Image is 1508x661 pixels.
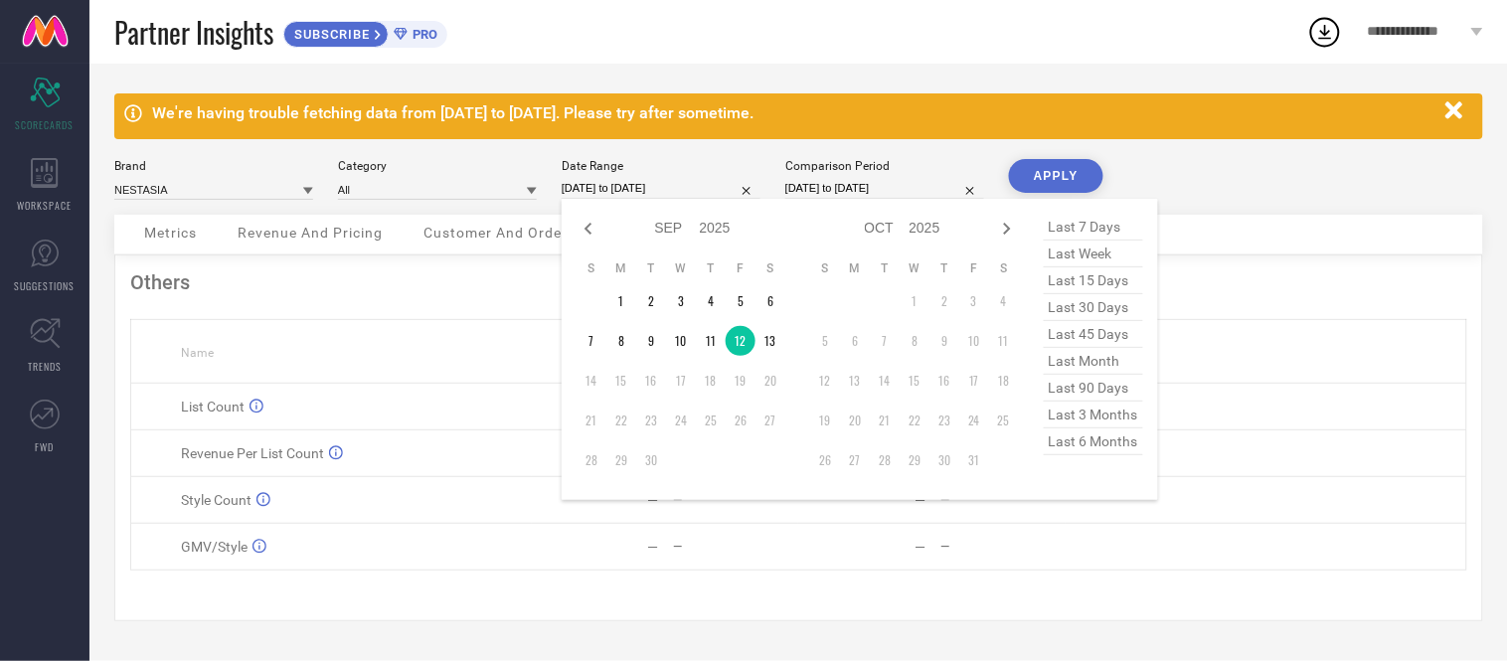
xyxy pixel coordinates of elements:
[181,399,245,414] span: List Count
[810,326,840,356] td: Sun Oct 05 2025
[1044,348,1143,375] span: last month
[152,103,1435,122] div: We're having trouble fetching data from [DATE] to [DATE]. Please try after sometime.
[606,286,636,316] td: Mon Sep 01 2025
[929,406,959,435] td: Thu Oct 23 2025
[989,406,1019,435] td: Sat Oct 25 2025
[959,286,989,316] td: Fri Oct 03 2025
[696,260,726,276] th: Thursday
[726,326,755,356] td: Fri Sep 12 2025
[915,492,925,508] div: —
[785,178,984,199] input: Select comparison period
[1044,428,1143,455] span: last 6 months
[726,366,755,396] td: Fri Sep 19 2025
[1044,214,1143,241] span: last 7 days
[995,217,1019,241] div: Next month
[900,406,929,435] td: Wed Oct 22 2025
[577,445,606,475] td: Sun Sep 28 2025
[666,286,696,316] td: Wed Sep 03 2025
[181,492,251,508] span: Style Count
[900,260,929,276] th: Wednesday
[1044,321,1143,348] span: last 45 days
[114,12,273,53] span: Partner Insights
[726,286,755,316] td: Fri Sep 05 2025
[929,326,959,356] td: Thu Oct 09 2025
[674,493,798,507] div: —
[900,445,929,475] td: Wed Oct 29 2025
[840,366,870,396] td: Mon Oct 13 2025
[606,260,636,276] th: Monday
[181,539,248,555] span: GMV/Style
[636,366,666,396] td: Tue Sep 16 2025
[755,326,785,356] td: Sat Sep 13 2025
[1044,294,1143,321] span: last 30 days
[840,406,870,435] td: Mon Oct 20 2025
[810,366,840,396] td: Sun Oct 12 2025
[18,198,73,213] span: WORKSPACE
[940,493,1065,507] div: —
[666,366,696,396] td: Wed Sep 17 2025
[959,366,989,396] td: Fri Oct 17 2025
[562,159,760,173] div: Date Range
[238,225,383,241] span: Revenue And Pricing
[1044,375,1143,402] span: last 90 days
[840,445,870,475] td: Mon Oct 27 2025
[606,445,636,475] td: Mon Sep 29 2025
[929,366,959,396] td: Thu Oct 16 2025
[606,406,636,435] td: Mon Sep 22 2025
[840,260,870,276] th: Monday
[666,406,696,435] td: Wed Sep 24 2025
[959,260,989,276] th: Friday
[562,178,760,199] input: Select date range
[130,270,1467,294] div: Others
[696,326,726,356] td: Thu Sep 11 2025
[696,406,726,435] td: Thu Sep 25 2025
[15,278,76,293] span: SUGGESTIONS
[870,326,900,356] td: Tue Oct 07 2025
[989,286,1019,316] td: Sat Oct 04 2025
[1044,267,1143,294] span: last 15 days
[1009,159,1103,193] button: APPLY
[1044,241,1143,267] span: last week
[929,286,959,316] td: Thu Oct 02 2025
[959,326,989,356] td: Fri Oct 10 2025
[726,260,755,276] th: Friday
[636,326,666,356] td: Tue Sep 09 2025
[870,260,900,276] th: Tuesday
[1044,402,1143,428] span: last 3 months
[755,260,785,276] th: Saturday
[577,326,606,356] td: Sun Sep 07 2025
[810,260,840,276] th: Sunday
[755,406,785,435] td: Sat Sep 27 2025
[284,27,375,42] span: SUBSCRIBE
[636,445,666,475] td: Tue Sep 30 2025
[606,326,636,356] td: Mon Sep 08 2025
[606,366,636,396] td: Mon Sep 15 2025
[696,366,726,396] td: Thu Sep 18 2025
[666,260,696,276] th: Wednesday
[181,445,324,461] span: Revenue Per List Count
[648,539,659,555] div: —
[577,217,600,241] div: Previous month
[900,326,929,356] td: Wed Oct 08 2025
[915,539,925,555] div: —
[900,366,929,396] td: Wed Oct 15 2025
[959,406,989,435] td: Fri Oct 24 2025
[144,225,197,241] span: Metrics
[870,406,900,435] td: Tue Oct 21 2025
[810,445,840,475] td: Sun Oct 26 2025
[726,406,755,435] td: Fri Sep 26 2025
[666,326,696,356] td: Wed Sep 10 2025
[870,366,900,396] td: Tue Oct 14 2025
[810,406,840,435] td: Sun Oct 19 2025
[114,159,313,173] div: Brand
[929,260,959,276] th: Thursday
[989,326,1019,356] td: Sat Oct 11 2025
[674,540,798,554] div: —
[577,366,606,396] td: Sun Sep 14 2025
[870,445,900,475] td: Tue Oct 28 2025
[900,286,929,316] td: Wed Oct 01 2025
[840,326,870,356] td: Mon Oct 06 2025
[16,117,75,132] span: SCORECARDS
[636,286,666,316] td: Tue Sep 02 2025
[338,159,537,173] div: Category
